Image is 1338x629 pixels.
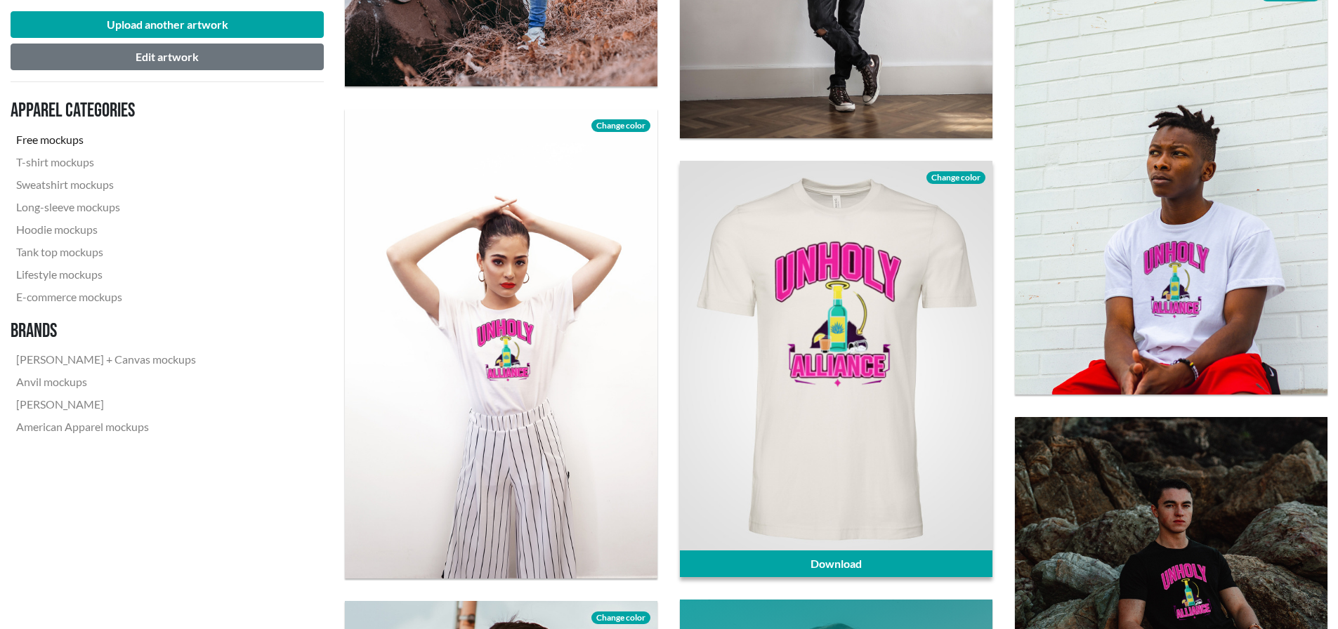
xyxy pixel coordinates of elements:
[11,393,202,416] a: [PERSON_NAME]
[11,218,202,241] a: Hoodie mockups
[11,44,324,70] button: Edit artwork
[11,11,324,38] button: Upload another artwork
[11,128,202,151] a: Free mockups
[591,119,650,132] span: Change color
[11,416,202,438] a: American Apparel mockups
[591,611,650,624] span: Change color
[11,241,202,263] a: Tank top mockups
[11,348,202,371] a: [PERSON_NAME] + Canvas mockups
[11,196,202,218] a: Long-sleeve mockups
[11,286,202,308] a: E-commerce mockups
[11,99,202,123] h3: Apparel categories
[11,371,202,393] a: Anvil mockups
[11,263,202,286] a: Lifestyle mockups
[11,173,202,196] a: Sweatshirt mockups
[926,171,985,184] span: Change color
[680,550,992,577] a: Download
[11,151,202,173] a: T-shirt mockups
[11,319,202,343] h3: Brands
